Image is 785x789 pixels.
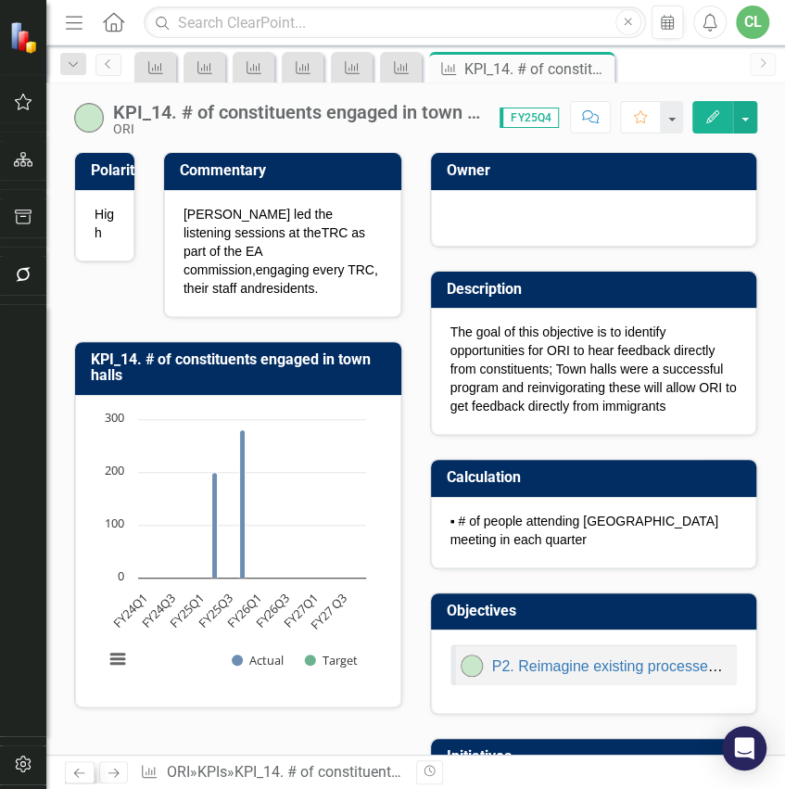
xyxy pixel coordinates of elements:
[95,207,114,240] span: High
[105,409,124,426] text: 300
[450,323,738,415] p: The goal of this objective is to identify opportunities for ORI to hear feedback directly from co...
[9,20,42,53] img: ClearPoint Strategy
[138,590,180,631] text: FY24Q3
[105,646,131,672] button: View chart menu, Chart
[280,590,322,631] text: FY27Q1
[450,512,738,549] p: ▪ # of people attending [GEOGRAPHIC_DATA] meeting in each quarter
[447,281,748,298] h3: Description
[113,102,481,122] div: KPI_14. # of constituents engaged in town halls
[184,225,365,277] span: TRC as part of the EA commission,
[736,6,769,39] button: CL
[91,351,392,384] h3: KPI_14. # of constituents engaged in town halls
[212,472,218,578] path: FY25Q2, 200. Actual.
[180,162,392,179] h3: Commentary
[109,590,151,631] text: FY24Q1
[95,410,382,688] div: Chart. Highcharts interactive chart.
[95,410,375,688] svg: Interactive chart
[184,262,378,296] span: engaging every TRC, their staff and
[232,652,284,668] button: Show Actual
[447,469,748,486] h3: Calculation
[464,57,610,81] div: KPI_14. # of constituents engaged in town halls
[722,726,766,770] div: Open Intercom Messenger
[118,567,124,584] text: 0
[261,281,318,296] span: residents.
[74,103,104,133] img: On-track
[166,590,208,631] text: FY25Q1
[91,162,142,179] h3: Polarity
[461,655,483,677] img: On-track
[447,162,748,179] h3: Owner
[252,590,294,631] text: FY26Q3
[305,652,358,668] button: Show Target
[500,108,559,128] span: FY25Q4
[184,207,333,240] span: [PERSON_NAME] led the listening sessions at the
[234,763,546,781] div: KPI_14. # of constituents engaged in town halls
[240,429,246,578] path: FY25Q4, 280. Actual.
[105,462,124,478] text: 200
[197,763,227,781] a: KPIs
[113,122,481,136] div: ORI
[447,748,748,765] h3: Initiatives
[195,590,236,631] text: FY25Q3
[144,6,645,39] input: Search ClearPoint...
[167,763,190,781] a: ORI
[105,515,124,531] text: 100
[223,590,265,631] text: FY26Q1
[140,762,401,783] div: » »
[307,590,350,633] text: FY27 Q3
[447,603,748,619] h3: Objectives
